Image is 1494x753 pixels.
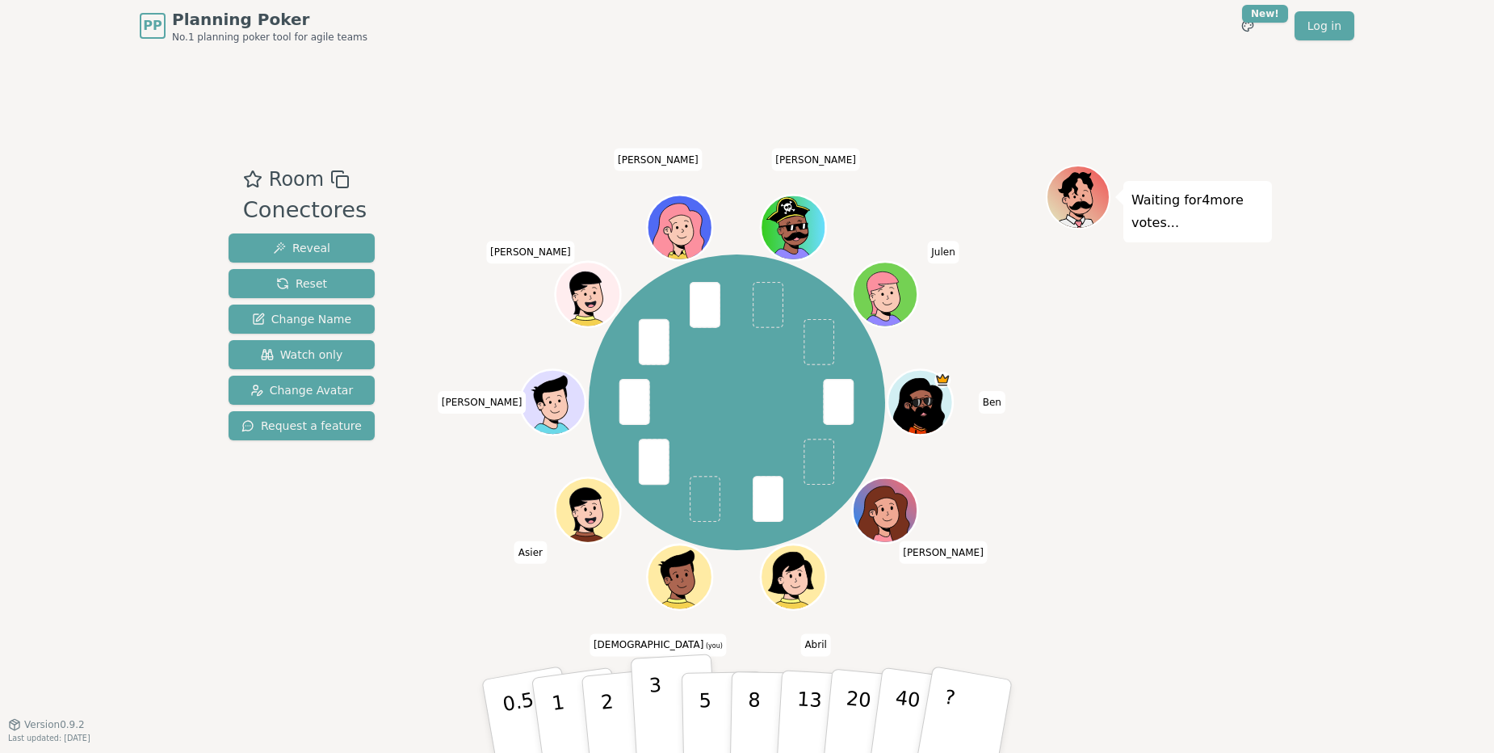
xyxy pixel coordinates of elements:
span: No.1 planning poker tool for agile teams [172,31,367,44]
span: Click to change your name [614,149,703,171]
button: Reset [229,269,375,298]
span: Click to change your name [899,541,988,564]
button: Watch only [229,340,375,369]
span: Request a feature [241,418,362,434]
button: Add as favourite [243,165,262,194]
a: Log in [1295,11,1354,40]
span: Version 0.9.2 [24,718,85,731]
span: Reset [276,276,327,292]
span: Click to change your name [438,391,527,414]
span: Click to change your name [979,391,1005,414]
p: Waiting for 4 more votes... [1131,189,1264,234]
div: Conectores [243,194,367,227]
span: Ben is the host [935,372,951,388]
button: Change Name [229,305,375,334]
span: Change Avatar [250,382,354,398]
span: Click to change your name [800,633,830,656]
span: Reveal [273,240,330,256]
span: Last updated: [DATE] [8,734,90,742]
button: New! [1233,11,1262,40]
button: Version0.9.2 [8,718,85,731]
button: Reveal [229,233,375,263]
span: Room [269,165,324,194]
button: Request a feature [229,411,375,440]
span: (you) [703,642,723,650]
span: Click to change your name [486,241,575,263]
a: PPPlanning PokerNo.1 planning poker tool for agile teams [140,8,367,44]
span: Click to change your name [514,541,547,564]
span: Change Name [252,311,351,327]
span: PP [143,16,162,36]
button: Change Avatar [229,376,375,405]
span: Click to change your name [927,241,959,263]
span: Planning Poker [172,8,367,31]
span: Click to change your name [590,633,727,656]
span: Click to change your name [771,149,860,171]
button: Click to change your avatar [649,546,711,608]
span: Watch only [261,347,343,363]
div: New! [1242,5,1288,23]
